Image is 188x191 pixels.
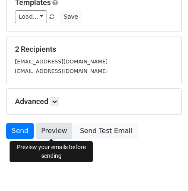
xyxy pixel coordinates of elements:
h5: Advanced [15,97,173,106]
a: Load... [15,10,47,23]
small: [EMAIL_ADDRESS][DOMAIN_NAME] [15,68,108,74]
div: Preview your emails before sending [10,141,93,162]
a: Send Test Email [74,123,138,139]
h5: 2 Recipients [15,45,173,54]
a: Preview [36,123,72,139]
a: Send [6,123,34,139]
iframe: Chat Widget [146,151,188,191]
button: Save [60,10,82,23]
small: [EMAIL_ADDRESS][DOMAIN_NAME] [15,58,108,65]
